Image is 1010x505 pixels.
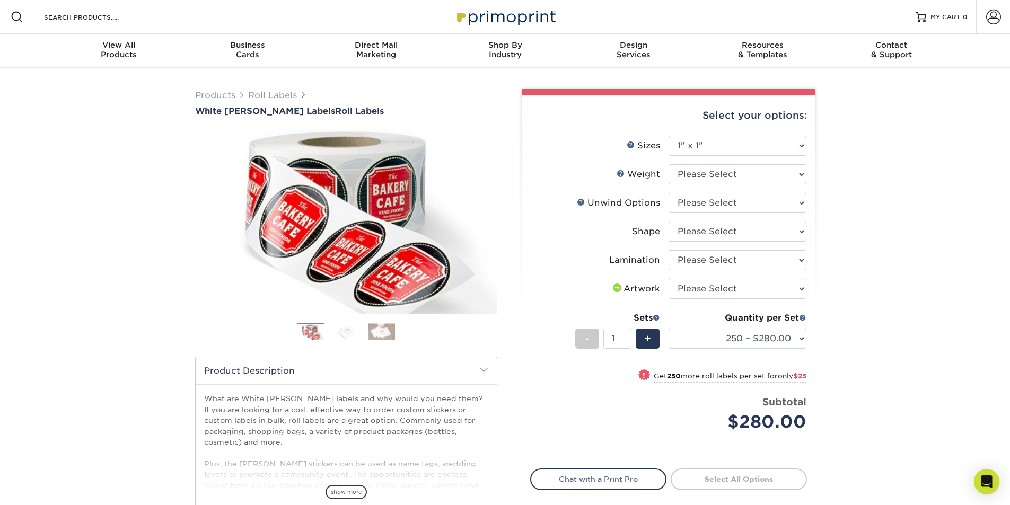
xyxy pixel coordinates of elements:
span: Shop By [441,40,569,50]
a: Products [195,90,235,100]
a: Contact& Support [827,34,956,68]
span: only [778,372,806,380]
h1: Roll Labels [195,106,497,116]
div: & Templates [698,40,827,59]
a: BusinessCards [183,34,312,68]
a: View AllProducts [55,34,183,68]
div: Sets [575,312,660,324]
a: Chat with a Print Pro [530,468,666,490]
span: Contact [827,40,956,50]
span: Design [569,40,698,50]
div: Services [569,40,698,59]
div: Cards [183,40,312,59]
div: Open Intercom Messenger [974,469,999,494]
a: DesignServices [569,34,698,68]
div: $280.00 [677,409,806,435]
div: Unwind Options [577,197,660,209]
span: 0 [963,13,968,21]
span: Resources [698,40,827,50]
div: Quantity per Set [669,312,806,324]
a: Resources& Templates [698,34,827,68]
span: ! [643,370,645,381]
div: Sizes [627,139,660,152]
span: White [PERSON_NAME] Labels [195,106,335,116]
div: & Support [827,40,956,59]
span: show more [326,485,367,499]
span: $25 [793,372,806,380]
div: Industry [441,40,569,59]
div: Artwork [611,282,660,295]
a: Select All Options [671,468,807,490]
span: - [585,331,590,347]
span: MY CART [930,13,961,22]
a: Roll Labels [248,90,297,100]
div: Select your options: [530,95,807,136]
small: Get more roll labels per set for [654,372,806,383]
img: Primoprint [452,5,558,28]
a: Direct MailMarketing [312,34,441,68]
h2: Product Description [196,357,497,384]
img: Roll Labels 03 [368,323,395,340]
div: Marketing [312,40,441,59]
img: Roll Labels 01 [297,323,324,342]
img: Roll Labels 02 [333,323,359,340]
div: Lamination [609,254,660,267]
span: View All [55,40,183,50]
span: + [644,331,651,347]
strong: 250 [667,372,681,380]
div: Products [55,40,183,59]
div: Weight [617,168,660,181]
img: White BOPP Labels 01 [195,117,497,326]
span: Business [183,40,312,50]
a: White [PERSON_NAME] LabelsRoll Labels [195,106,497,116]
input: SEARCH PRODUCTS..... [43,11,146,23]
a: Shop ByIndustry [441,34,569,68]
div: Shape [632,225,660,238]
strong: Subtotal [762,396,806,407]
span: Direct Mail [312,40,441,50]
